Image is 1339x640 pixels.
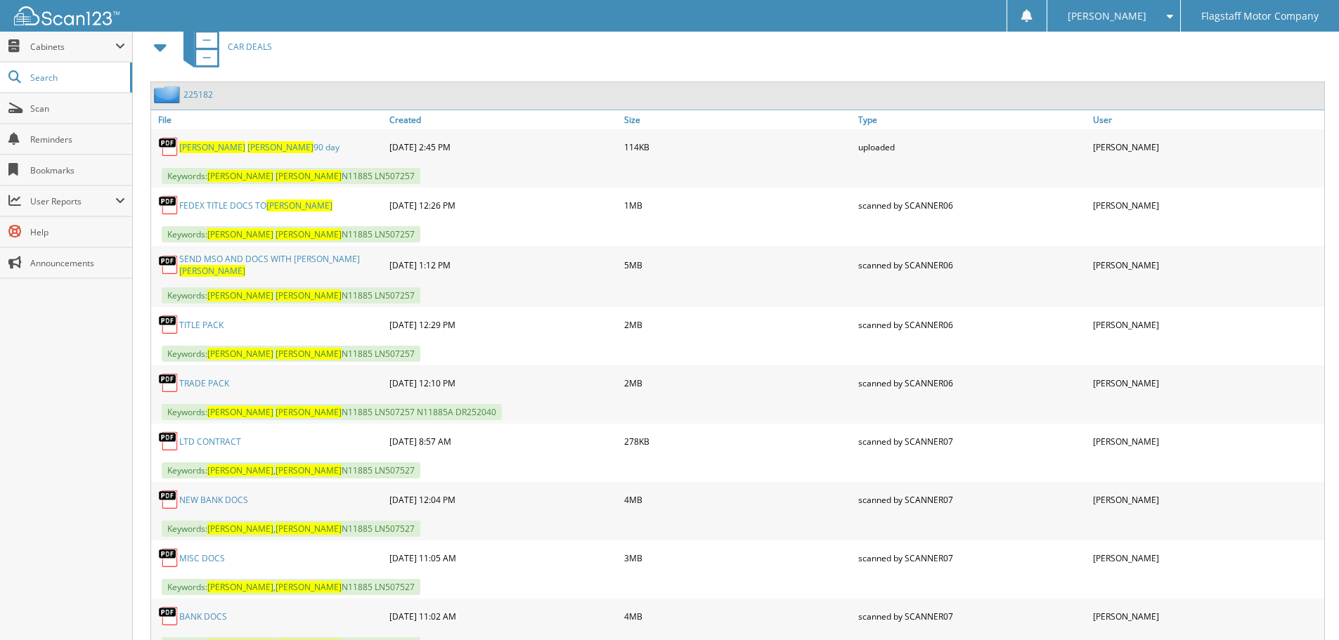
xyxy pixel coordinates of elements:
[179,610,227,622] a: BANK DOCS
[158,314,179,335] img: PDF.png
[158,195,179,216] img: PDF.png
[154,86,183,103] img: folder2.png
[207,406,273,418] span: [PERSON_NAME]
[1089,602,1324,630] div: [PERSON_NAME]
[179,319,224,331] a: TITLE PACK
[30,103,125,115] span: Scan
[162,404,502,420] span: Keywords: N11885 LN507257 N11885A DR252040
[162,346,420,362] span: Keywords: N11885 LN507257
[621,133,855,161] div: 114KB
[855,369,1089,397] div: scanned by SCANNER06
[158,431,179,452] img: PDF.png
[158,254,179,275] img: PDF.png
[207,581,273,593] span: [PERSON_NAME]
[175,19,272,74] a: CAR DEALS
[276,289,342,301] span: [PERSON_NAME]
[855,133,1089,161] div: uploaded
[30,195,115,207] span: User Reports
[162,287,420,303] span: Keywords: N11885 LN507257
[30,164,125,176] span: Bookmarks
[1089,369,1324,397] div: [PERSON_NAME]
[276,523,342,535] span: [PERSON_NAME]
[386,249,621,280] div: [DATE] 1:12 PM
[183,89,213,100] a: 225182
[179,377,229,389] a: TRADE PACK
[162,168,420,184] span: Keywords: N11885 LN507257
[179,552,225,564] a: MISC DOCS
[621,369,855,397] div: 2MB
[207,523,273,535] span: [PERSON_NAME]
[386,133,621,161] div: [DATE] 2:45 PM
[158,489,179,510] img: PDF.png
[386,110,621,129] a: Created
[621,311,855,339] div: 2MB
[207,348,273,360] span: [PERSON_NAME]
[151,110,386,129] a: File
[621,485,855,514] div: 4MB
[179,200,332,211] a: FEDEX TITLE DOCS TO[PERSON_NAME]
[1089,427,1324,455] div: [PERSON_NAME]
[621,544,855,572] div: 3MB
[276,581,342,593] span: [PERSON_NAME]
[1089,485,1324,514] div: [PERSON_NAME]
[621,191,855,219] div: 1MB
[855,602,1089,630] div: scanned by SCANNER07
[276,464,342,476] span: [PERSON_NAME]
[247,141,313,153] span: [PERSON_NAME]
[621,602,855,630] div: 4MB
[386,369,621,397] div: [DATE] 12:10 PM
[179,253,382,277] a: SEND MSO AND DOCS WITH [PERSON_NAME][PERSON_NAME]
[1089,544,1324,572] div: [PERSON_NAME]
[855,249,1089,280] div: scanned by SCANNER06
[621,110,855,129] a: Size
[30,257,125,269] span: Announcements
[276,406,342,418] span: [PERSON_NAME]
[855,191,1089,219] div: scanned by SCANNER06
[158,136,179,157] img: PDF.png
[179,265,245,277] span: [PERSON_NAME]
[207,228,273,240] span: [PERSON_NAME]
[179,141,245,153] span: [PERSON_NAME]
[228,41,272,53] span: CAR DEALS
[276,228,342,240] span: [PERSON_NAME]
[266,200,332,211] span: [PERSON_NAME]
[386,427,621,455] div: [DATE] 8:57 AM
[1089,311,1324,339] div: [PERSON_NAME]
[1089,110,1324,129] a: User
[1269,573,1339,640] iframe: Chat Widget
[1089,133,1324,161] div: [PERSON_NAME]
[386,544,621,572] div: [DATE] 11:05 AM
[621,427,855,455] div: 278KB
[30,133,125,145] span: Reminders
[162,462,420,478] span: Keywords: , N11885 LN507527
[162,579,420,595] span: Keywords: , N11885 LN507527
[855,485,1089,514] div: scanned by SCANNER07
[14,6,119,25] img: scan123-logo-white.svg
[158,547,179,568] img: PDF.png
[855,311,1089,339] div: scanned by SCANNER06
[179,436,241,448] a: LTD CONTRACT
[276,170,342,182] span: [PERSON_NAME]
[855,110,1089,129] a: Type
[162,521,420,537] span: Keywords: , N11885 LN507527
[179,141,339,153] a: [PERSON_NAME] [PERSON_NAME]90 day
[276,348,342,360] span: [PERSON_NAME]
[621,249,855,280] div: 5MB
[158,606,179,627] img: PDF.png
[1089,249,1324,280] div: [PERSON_NAME]
[386,311,621,339] div: [DATE] 12:29 PM
[1068,12,1146,20] span: [PERSON_NAME]
[162,226,420,242] span: Keywords: N11885 LN507257
[386,485,621,514] div: [DATE] 12:04 PM
[386,602,621,630] div: [DATE] 11:02 AM
[386,191,621,219] div: [DATE] 12:26 PM
[30,226,125,238] span: Help
[158,372,179,393] img: PDF.png
[30,41,115,53] span: Cabinets
[207,464,273,476] span: [PERSON_NAME]
[207,289,273,301] span: [PERSON_NAME]
[855,427,1089,455] div: scanned by SCANNER07
[855,544,1089,572] div: scanned by SCANNER07
[179,494,248,506] a: NEW BANK DOCS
